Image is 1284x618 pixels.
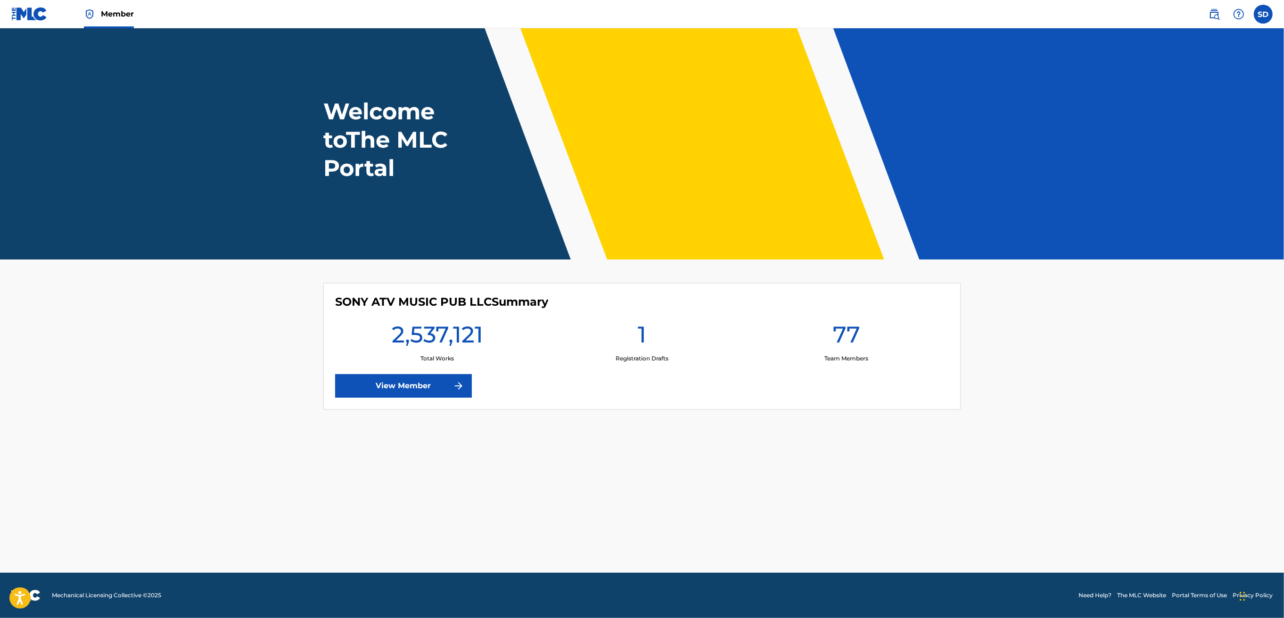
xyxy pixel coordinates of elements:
[101,8,134,19] span: Member
[638,320,646,354] h1: 1
[1240,582,1245,610] div: Drag
[11,590,41,601] img: logo
[84,8,95,20] img: Top Rightsholder
[1172,591,1227,600] a: Portal Terms of Use
[392,320,483,354] h1: 2,537,121
[1233,8,1244,20] img: help
[335,374,472,398] a: View Member
[1254,5,1273,24] div: User Menu
[11,7,48,21] img: MLC Logo
[616,354,668,363] p: Registration Drafts
[453,380,464,392] img: f7272a7cc735f4ea7f67.svg
[833,320,860,354] h1: 77
[1205,5,1224,24] a: Public Search
[1117,591,1166,600] a: The MLC Website
[1078,591,1111,600] a: Need Help?
[420,354,454,363] p: Total Works
[52,591,161,600] span: Mechanical Licensing Collective © 2025
[1237,573,1284,618] iframe: Chat Widget
[1233,591,1273,600] a: Privacy Policy
[323,97,500,182] h1: Welcome to The MLC Portal
[824,354,868,363] p: Team Members
[1209,8,1220,20] img: search
[335,295,548,309] h4: SONY ATV MUSIC PUB LLC
[1229,5,1248,24] div: Help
